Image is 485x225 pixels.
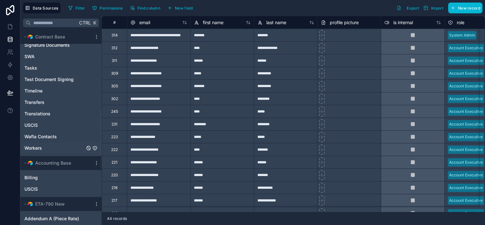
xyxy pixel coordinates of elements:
div: 221 [111,160,117,165]
div: Test Document Signing [22,74,100,85]
span: Workers [24,145,42,151]
img: Airtable Logo [28,201,33,207]
div: 245 [111,109,118,114]
span: Billing [24,174,38,181]
div: Account Executive [449,45,483,51]
span: Permissions [100,6,123,10]
div: 312 [111,45,117,51]
div: Translations [22,109,100,119]
a: Wafla Contacts [24,133,85,140]
a: USCIS [24,122,85,128]
span: email [139,19,150,26]
span: Timeline [24,88,43,94]
a: SWA [24,53,85,60]
div: 314 [111,33,118,38]
span: Import [431,6,443,10]
div: Account Executive [449,198,483,203]
div: Workers [22,143,100,153]
span: Filter [76,6,85,10]
span: Addendum A (Piece Rate) [24,215,79,222]
div: Transfers [22,97,100,107]
div: 311 [112,58,117,63]
span: Accounting Base [35,160,71,166]
span: Ctrl [78,19,91,27]
span: New field [175,6,193,10]
div: Account Executive [449,121,483,127]
div: 220 [111,173,118,178]
span: last name [266,19,286,26]
div: 309 [111,71,118,76]
button: Airtable LogoETA-790 New [22,200,91,208]
a: Billing [24,174,85,181]
span: Find column [137,6,160,10]
a: USCIS [24,186,85,192]
a: Timeline [24,88,85,94]
a: Transfers [24,99,85,106]
div: Account Executive [449,71,483,76]
div: Account Executive [449,134,483,140]
div: 216 [111,211,117,216]
div: # [107,20,122,25]
span: New record [458,6,480,10]
span: USCIS [24,122,38,128]
span: profile picture [330,19,359,26]
span: Transfers [24,99,44,106]
span: Data Sources [33,6,58,10]
div: 217 [111,198,117,203]
span: is internal [393,19,413,26]
div: Addendum A (Piece Rate) [22,214,100,224]
span: Wafla Contacts [24,133,57,140]
img: Airtable Logo [28,34,33,39]
button: Import [421,3,446,13]
button: Airtable LogoAccounting Base [22,159,91,167]
div: Wafla Contacts [22,132,100,142]
div: 302 [111,96,118,101]
div: Billing [22,173,100,183]
button: New record [448,3,482,13]
button: New field [165,3,195,13]
span: Signature Documents [24,42,70,48]
div: USCIS [22,120,100,130]
span: SWA [24,53,35,60]
div: Account Executive [449,185,483,191]
a: New record [446,3,482,13]
button: Export [394,3,421,13]
span: Export [407,6,419,10]
span: Test Document Signing [24,76,74,83]
span: Translations [24,111,50,117]
div: USCIS [22,184,100,194]
div: 218 [111,185,117,190]
span: 44 records [107,216,127,221]
div: Account Executive [449,147,483,153]
div: Timeline [22,86,100,96]
span: ETA-790 New [35,201,65,207]
div: 223 [111,134,118,140]
div: Account Executive [449,109,483,114]
span: USCIS [24,186,38,192]
button: Permissions [90,3,125,13]
span: first name [203,19,223,26]
button: Filter [66,3,88,13]
span: Tasks [24,65,37,71]
span: role [457,19,464,26]
a: Workers [24,145,85,151]
div: SWA [22,51,100,62]
div: Account Executive [449,96,483,102]
a: Test Document Signing [24,76,85,83]
button: Data Sources [23,3,61,13]
div: 222 [111,147,118,152]
a: Tasks [24,65,85,71]
div: Signature Documents [22,40,100,50]
div: System Admin [449,32,475,38]
div: Account Executive [449,83,483,89]
img: Airtable Logo [28,160,33,166]
div: Account Executive [449,210,483,216]
span: K [92,21,97,25]
a: Addendum A (Piece Rate) [24,215,85,222]
div: Account Executive [449,172,483,178]
div: 305 [111,84,118,89]
button: Find column [128,3,163,13]
div: Account Executive [449,160,483,165]
a: Permissions [90,3,127,13]
span: Contract Base [35,34,65,40]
